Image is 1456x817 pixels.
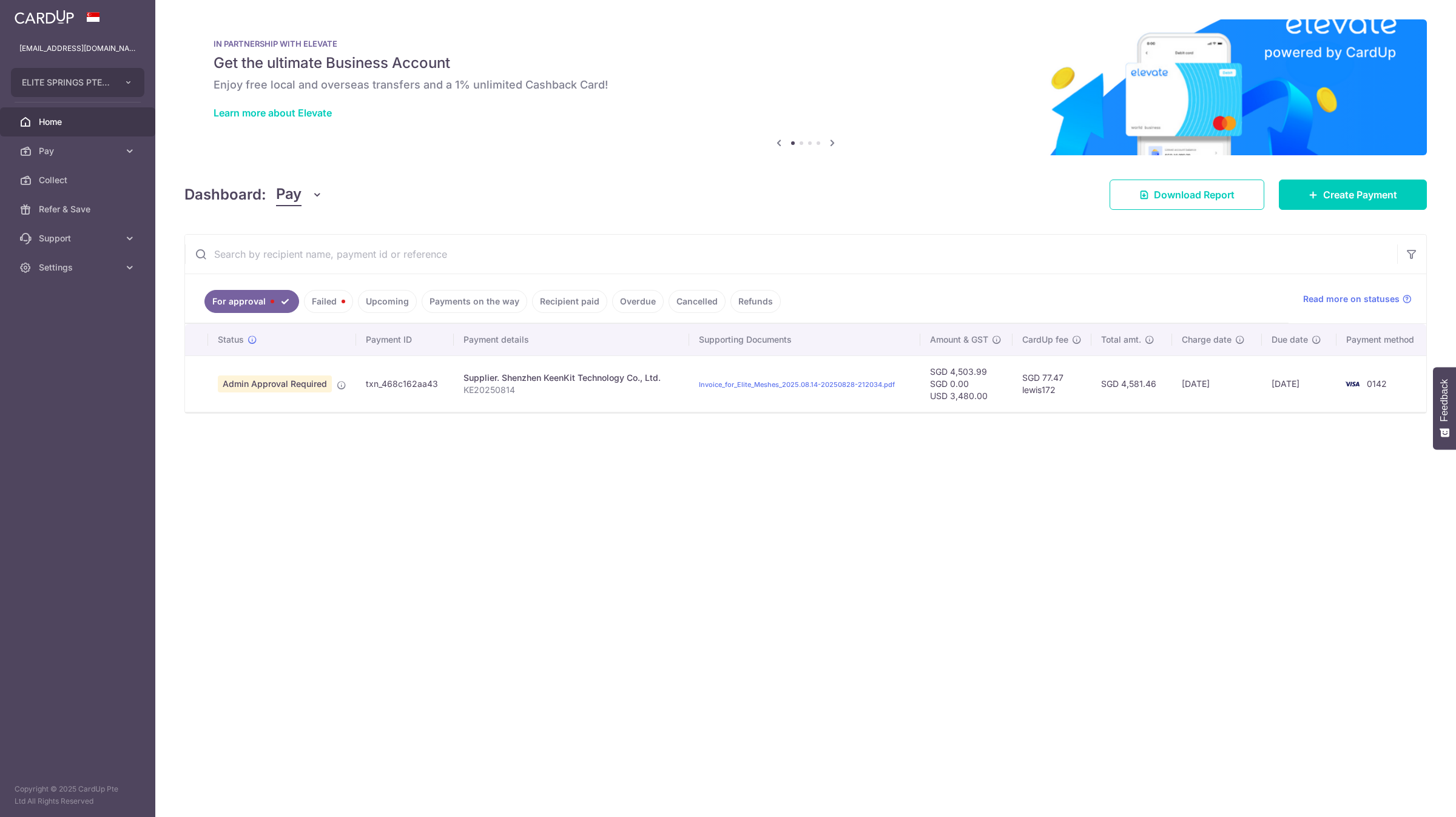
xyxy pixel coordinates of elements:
span: Read more on statuses [1303,293,1400,305]
span: 0142 [1367,378,1387,389]
a: Read more on statuses [1303,293,1412,305]
span: ELITE SPRINGS PTE. LTD. [22,76,112,89]
span: Collect [39,174,119,186]
input: Search by recipient name, payment id or reference [185,235,1397,274]
th: Supporting Documents [689,324,920,355]
span: Feedback [1439,379,1450,422]
a: Failed [304,290,353,313]
td: SGD 77.47 lewis172 [1013,355,1092,412]
button: ELITE SPRINGS PTE. LTD. [11,68,144,97]
img: Bank Card [1340,377,1364,391]
th: Payment ID [356,324,454,355]
span: Charge date [1182,334,1232,346]
a: Overdue [612,290,664,313]
span: CardUp fee [1022,334,1068,346]
td: SGD 4,503.99 SGD 0.00 USD 3,480.00 [920,355,1013,412]
span: Amount & GST [930,334,988,346]
a: Cancelled [669,290,726,313]
td: SGD 4,581.46 [1091,355,1172,412]
p: KE20250814 [463,384,679,396]
span: Admin Approval Required [218,375,332,392]
span: Status [218,334,244,346]
button: Feedback - Show survey [1433,367,1456,449]
p: IN PARTNERSHIP WITH ELEVATE [214,39,1398,49]
span: Settings [39,261,119,274]
span: Download Report [1154,187,1235,202]
p: [EMAIL_ADDRESS][DOMAIN_NAME] [19,42,136,55]
a: Payments on the way [422,290,527,313]
a: Download Report [1110,180,1264,210]
a: For approval [204,290,299,313]
a: Recipient paid [532,290,607,313]
a: Refunds [730,290,781,313]
td: [DATE] [1172,355,1261,412]
button: Pay [276,183,323,206]
th: Payment details [454,324,689,355]
h4: Dashboard: [184,184,266,206]
div: Supplier. Shenzhen KeenKit Technology Co., Ltd. [463,372,679,384]
span: Support [39,232,119,244]
h5: Get the ultimate Business Account [214,53,1398,73]
span: Due date [1272,334,1308,346]
td: [DATE] [1262,355,1337,412]
span: Total amt. [1101,334,1141,346]
img: CardUp [15,10,74,24]
h6: Enjoy free local and overseas transfers and a 1% unlimited Cashback Card! [214,78,1398,92]
span: Refer & Save [39,203,119,215]
img: Renovation banner [184,19,1427,155]
th: Payment method [1336,324,1430,355]
span: Pay [39,145,119,157]
a: Create Payment [1279,180,1427,210]
a: Invoice_for_Elite_Meshes_2025.08.14-20250828-212034.pdf [699,380,895,389]
td: txn_468c162aa43 [356,355,454,412]
span: Pay [276,183,302,206]
a: Learn more about Elevate [214,107,332,119]
a: Upcoming [358,290,417,313]
span: Create Payment [1323,187,1397,202]
span: Home [39,116,119,128]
